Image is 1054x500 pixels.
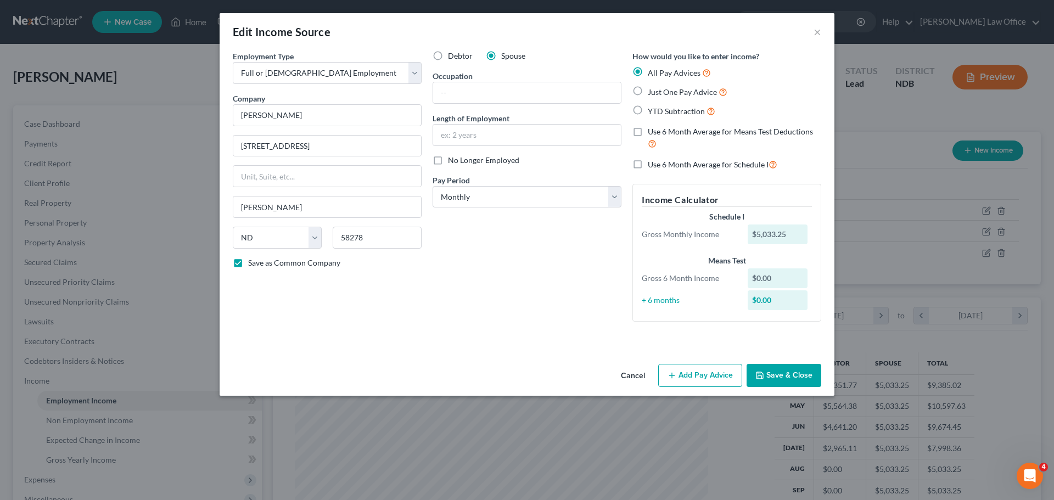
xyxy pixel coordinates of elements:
div: $5,033.25 [748,224,808,244]
div: Edit Income Source [233,24,330,40]
span: YTD Subtraction [648,106,705,116]
span: Spouse [501,51,525,60]
span: Use 6 Month Average for Schedule I [648,160,769,169]
div: Schedule I [642,211,812,222]
span: 4 [1039,463,1048,471]
span: Debtor [448,51,473,60]
span: Pay Period [433,176,470,185]
iframe: Intercom live chat [1017,463,1043,489]
input: Unit, Suite, etc... [233,166,421,187]
label: Occupation [433,70,473,82]
label: How would you like to enter income? [632,50,759,62]
span: Use 6 Month Average for Means Test Deductions [648,127,813,136]
button: Cancel [612,365,654,387]
div: Gross Monthly Income [636,229,742,240]
button: Add Pay Advice [658,364,742,387]
input: Enter address... [233,136,421,156]
div: Means Test [642,255,812,266]
input: Search company by name... [233,104,422,126]
button: Save & Close [747,364,821,387]
input: ex: 2 years [433,125,621,145]
div: Gross 6 Month Income [636,273,742,284]
span: All Pay Advices [648,68,700,77]
span: Save as Common Company [248,258,340,267]
div: $0.00 [748,290,808,310]
span: Just One Pay Advice [648,87,717,97]
span: Company [233,94,265,103]
input: Enter zip... [333,227,422,249]
input: -- [433,82,621,103]
div: ÷ 6 months [636,295,742,306]
div: $0.00 [748,268,808,288]
button: × [814,25,821,38]
span: Employment Type [233,52,294,61]
label: Length of Employment [433,113,509,124]
input: Enter city... [233,196,421,217]
h5: Income Calculator [642,193,812,207]
span: No Longer Employed [448,155,519,165]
